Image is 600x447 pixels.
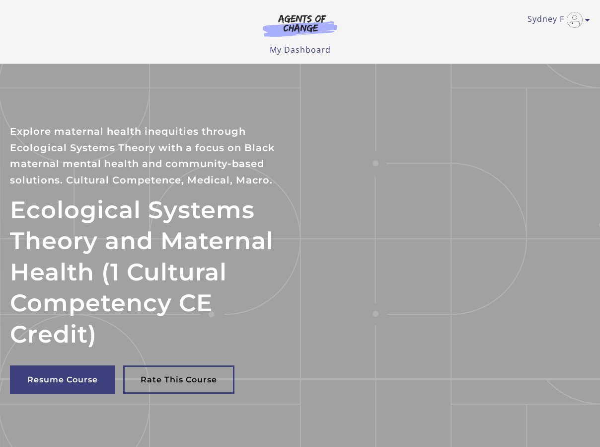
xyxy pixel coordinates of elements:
a: Rate This Course [123,365,234,394]
p: Explore maternal health inequities through Ecological Systems Theory with a focus on Black matern... [10,123,300,188]
a: Toggle menu [527,12,585,28]
img: Agents of Change Logo [252,14,348,37]
a: My Dashboard [270,44,331,55]
a: Resume Course [10,365,115,394]
h2: Ecological Systems Theory and Maternal Health (1 Cultural Competency CE Credit) [10,194,300,350]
